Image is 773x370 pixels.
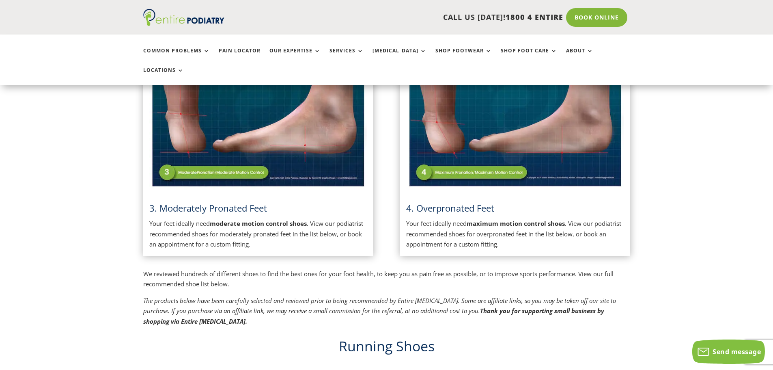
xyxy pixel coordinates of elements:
p: CALL US [DATE]! [256,12,563,23]
a: Book Online [566,8,627,27]
button: Send message [692,340,765,364]
a: [MEDICAL_DATA] [373,48,426,65]
a: Common Problems [143,48,210,65]
a: About [566,48,593,65]
a: Services [329,48,364,65]
span: 3. Moderately Pronated Feet [149,202,267,214]
a: Entire Podiatry [143,19,224,28]
a: Pain Locator [219,48,261,65]
img: Moderately Pronated Feet - View Podiatrist Recommended Moderate Motion Control Shoes [149,36,367,190]
a: Shop Footwear [435,48,492,65]
img: Overpronated Feet - View Podiatrist Recommended Maximum Motion Control Shoes [406,36,624,190]
p: Your feet ideally need . View our podiatrist recommended shoes for overpronated feet in the list ... [406,219,624,250]
span: 1800 4 ENTIRE [506,12,563,22]
span: Send message [713,347,761,356]
img: logo (1) [143,9,224,26]
strong: Thank you for supporting small business by shopping via Entire [MEDICAL_DATA]. [143,307,604,325]
p: We reviewed hundreds of different shoes to find the best ones for your foot health, to keep you a... [143,269,630,296]
span: 4. Overpronated Feet [406,202,494,214]
p: Your feet ideally need . View our podiatrist recommended shoes for moderately pronated feet in th... [149,219,367,250]
a: Our Expertise [269,48,321,65]
em: The products below have been carefully selected and reviewed prior to being recommended by Entire... [143,296,616,325]
h2: Running Shoes [143,337,630,360]
strong: moderate motion control shoes [210,219,307,227]
strong: maximum motion control shoes [467,219,565,227]
a: Shop Foot Care [501,48,557,65]
a: Locations [143,67,184,85]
